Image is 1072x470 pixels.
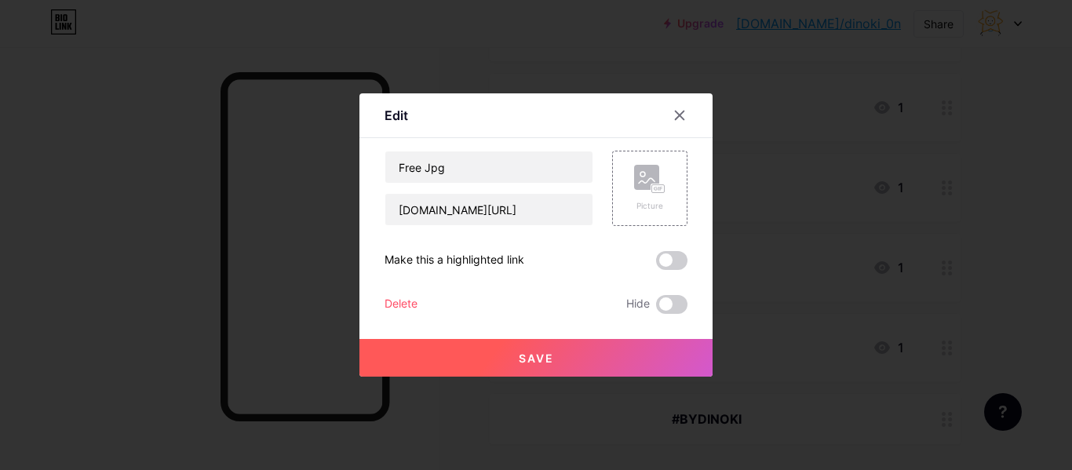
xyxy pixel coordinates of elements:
div: Delete [385,295,417,314]
button: Save [359,339,713,377]
div: Edit [385,106,408,125]
span: Hide [626,295,650,314]
span: Save [519,352,554,365]
input: Title [385,151,593,183]
input: URL [385,194,593,225]
div: Picture [634,200,665,212]
div: Make this a highlighted link [385,251,524,270]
